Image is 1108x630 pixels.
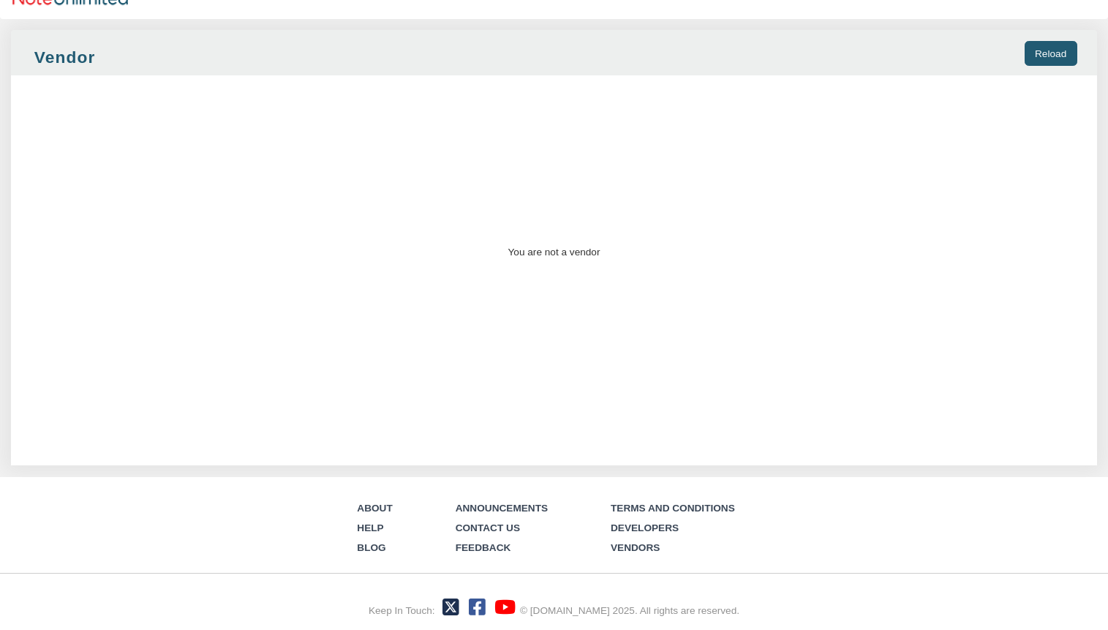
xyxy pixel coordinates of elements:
div: You are not a vendor [11,88,1097,466]
div: Vendor [34,45,311,69]
input: Reload [1025,41,1077,65]
a: Announcements [456,503,548,514]
a: Blog [357,542,385,553]
a: Contact Us [456,522,520,533]
a: Terms and Conditions [611,503,735,514]
div: © [DOMAIN_NAME] 2025. All rights are reserved. [520,604,739,618]
a: Developers [611,522,679,533]
a: Vendors [611,542,660,553]
a: Help [357,522,383,533]
div: Keep In Touch: [369,604,435,618]
a: About [357,503,392,514]
a: Feedback [456,542,511,553]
